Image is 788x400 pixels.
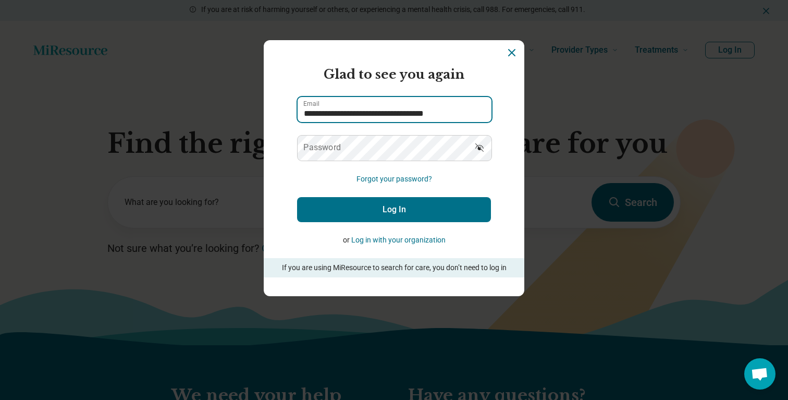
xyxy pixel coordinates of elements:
button: Show password [468,135,491,160]
p: or [297,235,491,246]
h2: Glad to see you again [297,65,491,84]
button: Dismiss [506,46,518,59]
button: Log in with your organization [351,235,446,246]
label: Password [303,143,341,152]
label: Email [303,101,319,107]
section: Login Dialog [264,40,524,296]
p: If you are using MiResource to search for care, you don’t need to log in [278,262,510,273]
button: Forgot your password? [356,174,432,185]
button: Log In [297,197,491,222]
